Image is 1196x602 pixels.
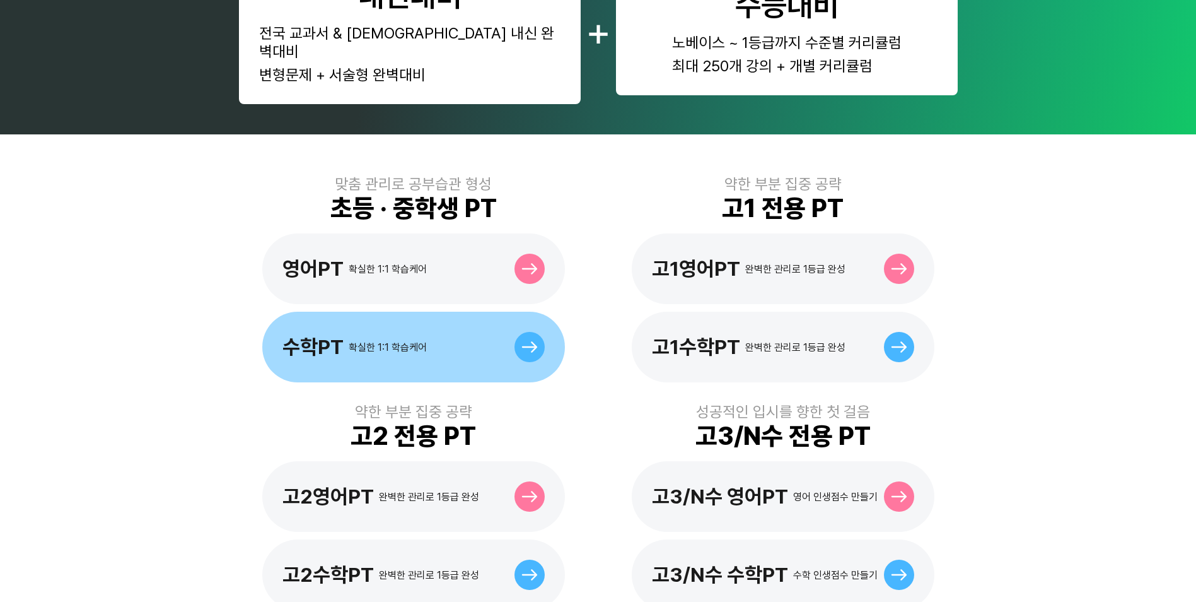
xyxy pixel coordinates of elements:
div: 고1영어PT [652,257,740,281]
div: 영어PT [282,257,344,281]
div: 고3/N수 전용 PT [695,421,871,451]
div: 완벽한 관리로 1등급 완성 [379,569,479,581]
div: 변형문제 + 서술형 완벽대비 [259,66,560,84]
div: 고1수학PT [652,335,740,359]
div: 맞춤 관리로 공부습관 형성 [335,175,492,193]
div: 확실한 1:1 학습케어 [349,341,427,353]
div: 고3/N수 영어PT [652,485,788,509]
div: 확실한 1:1 학습케어 [349,263,427,275]
div: + [586,7,611,55]
div: 완벽한 관리로 1등급 완성 [379,491,479,503]
div: 전국 교과서 & [DEMOGRAPHIC_DATA] 내신 완벽대비 [259,24,560,61]
div: 고1 전용 PT [722,193,844,223]
div: 초등 · 중학생 PT [330,193,497,223]
div: 수학 인생점수 만들기 [793,569,878,581]
div: 고2 전용 PT [351,421,476,451]
div: 수학PT [282,335,344,359]
div: 약한 부분 집중 공략 [355,403,472,421]
div: 약한 부분 집중 공략 [724,175,842,193]
div: 완벽한 관리로 1등급 완성 [745,263,845,275]
div: 고3/N수 수학PT [652,563,788,587]
div: 고2수학PT [282,563,374,587]
div: 영어 인생점수 만들기 [793,491,878,503]
div: 최대 250개 강의 + 개별 커리큘럼 [672,57,902,75]
div: 노베이스 ~ 1등급까지 수준별 커리큘럼 [672,33,902,52]
div: 고2영어PT [282,485,374,509]
div: 완벽한 관리로 1등급 완성 [745,341,845,353]
div: 성공적인 입시를 향한 첫 걸음 [696,403,870,421]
